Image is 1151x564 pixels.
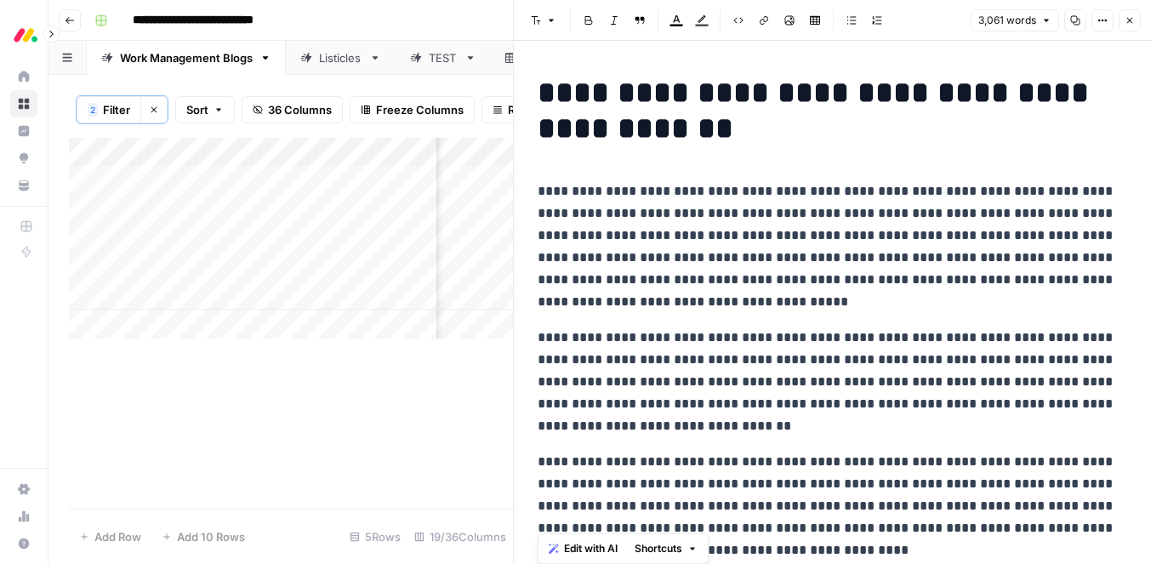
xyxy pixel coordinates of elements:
[396,41,491,75] a: TEST
[120,49,253,66] div: Work Management Blogs
[286,41,396,75] a: Listicles
[542,538,624,560] button: Edit with AI
[10,14,37,56] button: Workspace: Monday.com
[88,103,98,117] div: 2
[10,145,37,172] a: Opportunities
[94,528,141,545] span: Add Row
[319,49,362,66] div: Listicles
[10,90,37,117] a: Browse
[628,538,704,560] button: Shortcuts
[10,20,41,50] img: Monday.com Logo
[350,96,475,123] button: Freeze Columns
[10,63,37,90] a: Home
[242,96,343,123] button: 36 Columns
[151,523,255,550] button: Add 10 Rows
[407,523,513,550] div: 19/36 Columns
[175,96,235,123] button: Sort
[10,172,37,199] a: Your Data
[186,101,208,118] span: Sort
[971,9,1059,31] button: 3,061 words
[90,103,95,117] span: 2
[564,541,618,556] span: Edit with AI
[87,41,286,75] a: Work Management Blogs
[69,523,151,550] button: Add Row
[10,530,37,557] button: Help + Support
[77,96,140,123] button: 2Filter
[10,117,37,145] a: Insights
[481,96,580,123] button: Row Height
[103,101,130,118] span: Filter
[10,503,37,530] a: Usage
[10,476,37,503] a: Settings
[343,523,407,550] div: 5 Rows
[376,101,464,118] span: Freeze Columns
[268,101,332,118] span: 36 Columns
[491,41,586,75] a: Blank
[635,541,682,556] span: Shortcuts
[429,49,458,66] div: TEST
[177,528,245,545] span: Add 10 Rows
[978,13,1036,28] span: 3,061 words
